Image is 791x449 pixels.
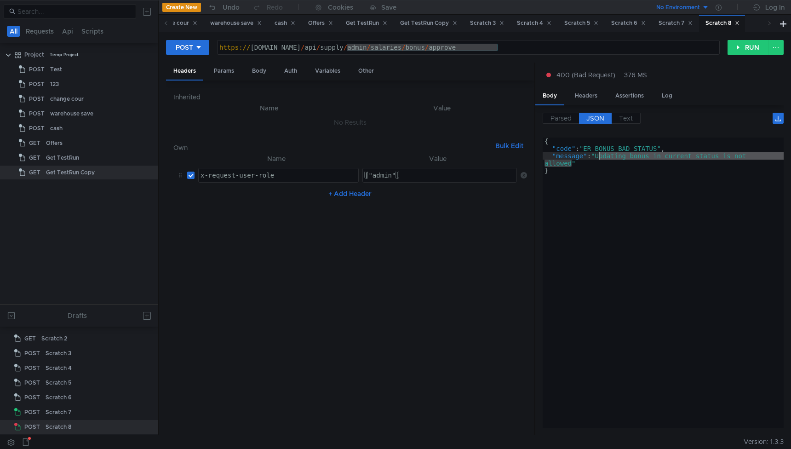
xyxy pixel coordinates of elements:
[24,376,40,390] span: POST
[24,332,36,345] span: GET
[277,63,304,80] div: Auth
[492,140,527,151] button: Bulk Edit
[50,121,63,135] div: cash
[328,2,353,13] div: Cookies
[210,18,262,28] div: warehouse save
[68,310,87,321] div: Drafts
[7,26,20,37] button: All
[608,87,651,104] div: Assertions
[50,92,84,106] div: change cour
[50,63,62,76] div: Test
[705,18,739,28] div: Scratch 8
[46,136,63,150] div: Offers
[46,420,71,434] div: Scratch 8
[29,92,45,106] span: POST
[24,48,44,62] div: Project
[267,2,283,13] div: Redo
[567,87,605,104] div: Headers
[166,40,209,55] button: POST
[166,63,203,81] div: Headers
[656,3,700,12] div: No Environment
[29,77,45,91] span: POST
[535,87,564,105] div: Body
[24,361,40,375] span: POST
[400,18,457,28] div: Get TestRun Copy
[206,63,241,80] div: Params
[325,188,375,199] button: + Add Header
[624,71,647,79] div: 376 MS
[654,87,680,104] div: Log
[470,18,504,28] div: Scratch 3
[245,63,274,80] div: Body
[50,48,79,62] div: Temp Project
[173,142,492,153] h6: Own
[275,18,295,28] div: cash
[173,92,527,103] h6: Inherited
[728,40,768,55] button: RUN
[46,166,95,179] div: Get TestRun Copy
[308,18,333,28] div: Offers
[29,166,40,179] span: GET
[357,103,527,114] th: Value
[29,151,40,165] span: GET
[556,70,615,80] span: 400 (Bad Request)
[59,26,76,37] button: Api
[334,118,367,127] nz-embed-empty: No Results
[50,107,93,121] div: warehouse save
[29,121,45,135] span: POST
[586,114,604,122] span: JSON
[24,405,40,419] span: POST
[201,0,246,14] button: Undo
[659,18,693,28] div: Scratch 7
[181,103,357,114] th: Name
[46,346,71,360] div: Scratch 3
[765,2,785,13] div: Log In
[744,435,784,449] span: Version: 1.3.3
[351,63,381,80] div: Other
[24,346,40,360] span: POST
[24,391,40,404] span: POST
[46,376,71,390] div: Scratch 5
[50,77,59,91] div: 123
[162,3,201,12] button: Create New
[46,391,72,404] div: Scratch 6
[619,114,633,122] span: Text
[46,361,72,375] div: Scratch 4
[611,18,646,28] div: Scratch 6
[29,107,45,121] span: POST
[23,26,57,37] button: Requests
[17,6,131,17] input: Search...
[46,151,79,165] div: Get TestRun
[29,136,40,150] span: GET
[246,0,289,14] button: Redo
[29,63,45,76] span: POST
[46,405,71,419] div: Scratch 7
[564,18,598,28] div: Scratch 5
[41,332,67,345] div: Scratch 2
[550,114,572,122] span: Parsed
[155,18,197,28] div: change cour
[346,18,387,28] div: Get TestRun
[79,26,106,37] button: Scripts
[24,420,40,434] span: POST
[223,2,240,13] div: Undo
[359,153,517,164] th: Value
[176,42,193,52] div: POST
[517,18,551,28] div: Scratch 4
[308,63,348,80] div: Variables
[195,153,359,164] th: Name
[381,4,396,11] div: Save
